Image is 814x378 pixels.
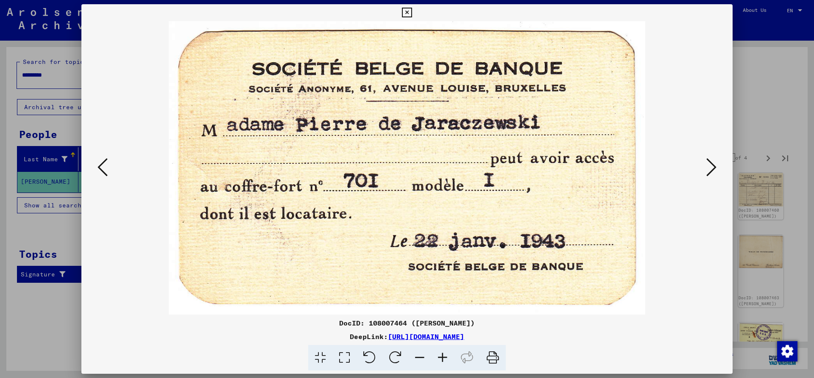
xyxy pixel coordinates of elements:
div: Change consent [777,341,797,361]
div: DocID: 108007464 ([PERSON_NAME]) [81,318,733,328]
a: [URL][DOMAIN_NAME] [388,332,464,341]
div: DeepLink: [81,331,733,342]
img: 001.jpg [110,21,704,315]
img: Change consent [777,341,797,361]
